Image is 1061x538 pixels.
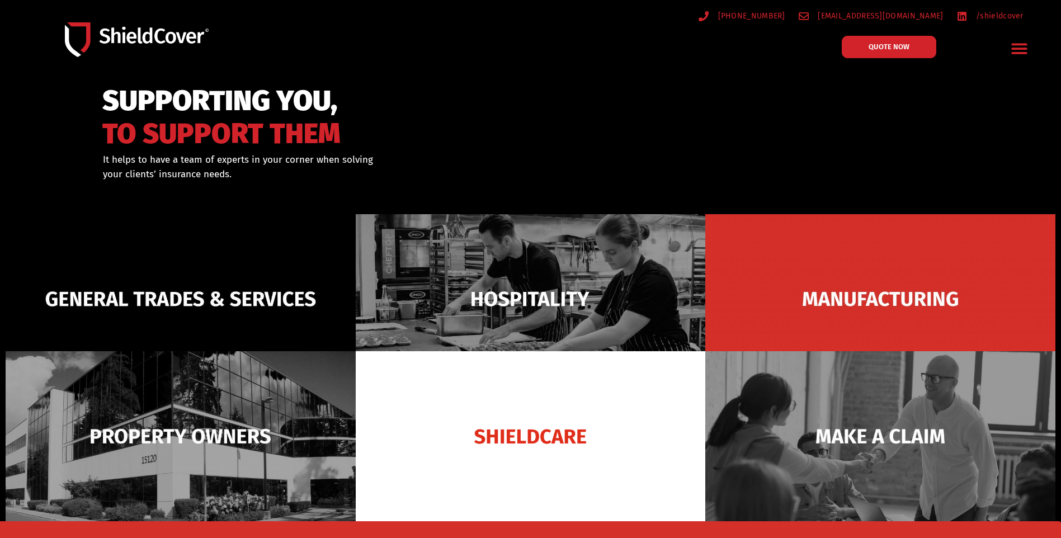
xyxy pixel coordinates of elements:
span: [PHONE_NUMBER] [715,9,785,23]
span: /shieldcover [973,9,1024,23]
a: [EMAIL_ADDRESS][DOMAIN_NAME] [799,9,944,23]
span: [EMAIL_ADDRESS][DOMAIN_NAME] [815,9,943,23]
p: your clients’ insurance needs. [103,167,588,182]
a: QUOTE NOW [842,36,936,58]
a: /shieldcover [957,9,1024,23]
img: Shield-Cover-Underwriting-Australia-logo-full [65,22,209,58]
div: It helps to have a team of experts in your corner when solving [103,153,588,181]
span: SUPPORTING YOU, [102,89,341,112]
a: [PHONE_NUMBER] [699,9,785,23]
span: QUOTE NOW [869,43,909,50]
div: Menu Toggle [1006,35,1032,62]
